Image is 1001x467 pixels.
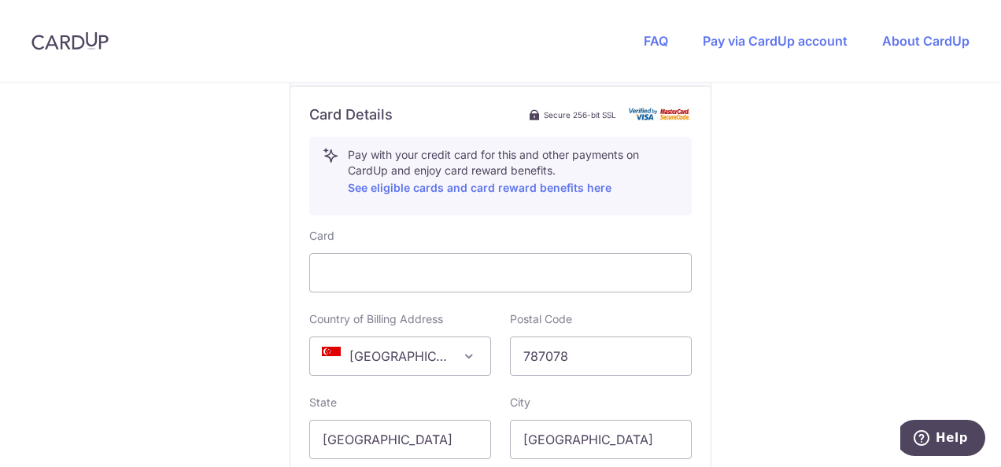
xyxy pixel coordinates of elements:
p: Pay with your credit card for this and other payments on CardUp and enjoy card reward benefits. [348,147,678,197]
iframe: Opens a widget where you can find more information [900,420,985,459]
label: Card [309,228,334,244]
span: Secure 256-bit SSL [544,108,616,121]
iframe: Secure card payment input frame [323,263,678,282]
label: Postal Code [510,311,572,327]
a: See eligible cards and card reward benefits here [348,181,611,194]
a: About CardUp [882,33,970,49]
label: Country of Billing Address [309,311,443,327]
a: Pay via CardUp account [703,33,848,49]
span: Singapore [309,336,491,376]
label: State [309,395,337,410]
label: City [510,395,530,410]
span: Singapore [310,337,490,375]
a: FAQ [644,33,668,49]
h6: Card Details [309,105,393,124]
img: card secure [629,108,692,121]
img: CardUp [31,31,109,50]
input: Example 123456 [510,336,692,376]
